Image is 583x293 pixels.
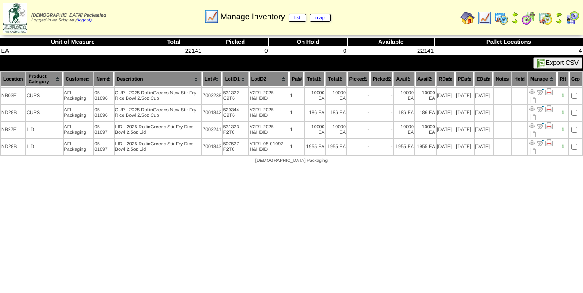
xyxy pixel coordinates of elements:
[0,38,145,47] th: Unit of Measure
[545,105,553,112] img: Manage Hold
[289,88,304,104] td: 1
[415,122,436,138] td: 10000 EA
[202,88,222,104] td: 7003238
[305,72,325,87] th: Total1
[347,122,370,138] td: -
[394,139,414,155] td: 1955 EA
[455,105,473,121] td: [DATE]
[289,105,304,121] td: 1
[530,97,536,103] i: Note
[475,139,493,155] td: [DATE]
[3,3,27,33] img: zoroco-logo-small.webp
[558,127,568,132] div: 1
[512,72,527,87] th: Hold
[64,139,93,155] td: AFI Packaging
[249,72,289,87] th: LotID2
[94,72,114,87] th: Name
[94,122,114,138] td: 05-01097
[289,72,304,87] th: Pal#
[268,47,347,55] td: 0
[1,139,25,155] td: ND28B
[26,88,62,104] td: CUPS
[475,72,493,87] th: EDate
[305,88,325,104] td: 10000 EA
[115,139,201,155] td: LID - 2025 RollinGreens Stir Fry Rice Bowl 2.5oz Lid
[347,105,370,121] td: -
[249,139,289,155] td: V1R1-05-01097-H&HBID
[415,88,436,104] td: 10000 EA
[289,14,306,22] a: list
[347,88,370,104] td: -
[347,139,370,155] td: -
[26,105,62,121] td: CUPS
[528,88,536,95] img: Adjust
[437,139,455,155] td: [DATE]
[145,38,202,47] th: Total
[26,139,62,155] td: LID
[511,18,519,25] img: arrowright.gif
[223,72,248,87] th: LotID1
[347,38,434,47] th: Available
[394,72,414,87] th: Avail1
[26,72,62,87] th: Product Category
[537,105,544,112] img: Move
[521,11,536,25] img: calendarblend.gif
[530,148,536,154] i: Note
[530,114,536,120] i: Note
[370,139,393,155] td: -
[528,72,557,87] th: Manage
[565,11,579,25] img: calendarcustomer.gif
[394,88,414,104] td: 10000 EA
[434,47,583,55] td: 4
[557,72,568,87] th: Plt
[455,88,473,104] td: [DATE]
[477,11,492,25] img: line_graph.gif
[289,122,304,138] td: 1
[326,105,346,121] td: 186 EA
[326,122,346,138] td: 10000 EA
[202,72,222,87] th: Lot #
[77,18,92,23] a: (logout)
[64,122,93,138] td: AFI Packaging
[64,105,93,121] td: AFI Packaging
[202,38,268,47] th: Picked
[1,105,25,121] td: ND28B
[289,139,304,155] td: 1
[545,139,553,146] img: Manage Hold
[537,122,544,129] img: Move
[569,72,582,87] th: Grp
[94,88,114,104] td: 05-01096
[494,72,511,87] th: Notes
[202,122,222,138] td: 7003241
[31,13,106,18] span: [DEMOGRAPHIC_DATA] Packaging
[370,88,393,104] td: -
[415,139,436,155] td: 1955 EA
[249,122,289,138] td: V2R1-2025-H&HBID
[204,9,219,24] img: line_graph.gif
[310,14,331,22] a: map
[0,47,145,55] td: EA
[326,88,346,104] td: 10000 EA
[537,88,544,95] img: Move
[326,72,346,87] th: Total2
[475,105,493,121] td: [DATE]
[545,122,553,129] img: Manage Hold
[530,131,536,137] i: Note
[1,72,25,87] th: Location
[1,88,25,104] td: NB03E
[202,139,222,155] td: 7001843
[533,57,582,69] button: Export CSV
[268,38,347,47] th: On Hold
[221,12,331,21] span: Manage Inventory
[538,11,553,25] img: calendarinout.gif
[528,105,536,112] img: Adjust
[64,72,93,87] th: Customer
[558,110,568,115] div: 1
[370,122,393,138] td: -
[305,122,325,138] td: 10000 EA
[434,38,583,47] th: Pallet Locations
[370,72,393,87] th: Picked2
[455,122,473,138] td: [DATE]
[455,72,473,87] th: PDate
[94,139,114,155] td: 05-01097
